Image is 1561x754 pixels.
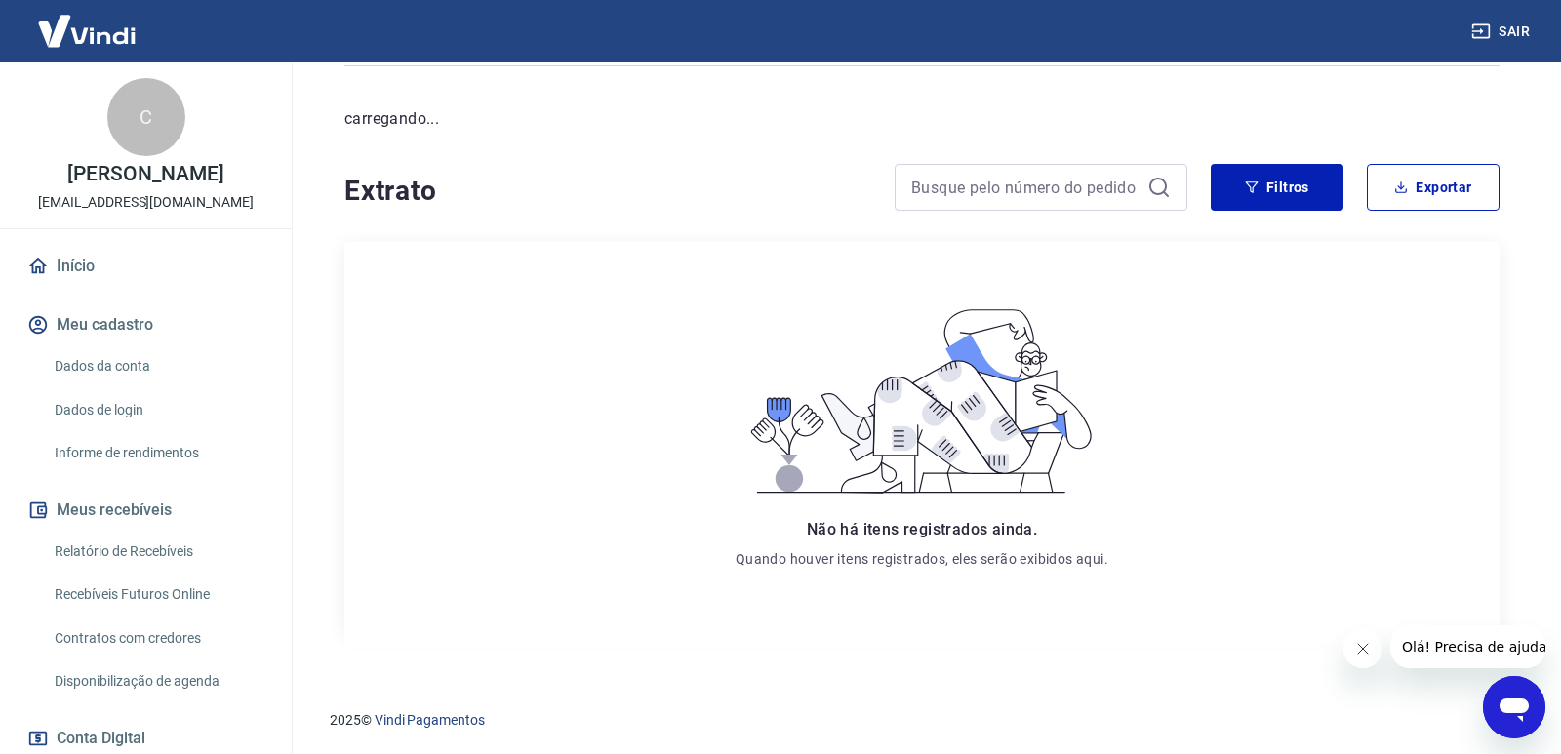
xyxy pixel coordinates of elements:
a: Vindi Pagamentos [375,712,485,728]
a: Início [23,245,268,288]
button: Filtros [1211,164,1343,211]
a: Dados da conta [47,346,268,386]
a: Disponibilização de agenda [47,661,268,701]
span: Olá! Precisa de ajuda? [12,14,164,29]
a: Informe de rendimentos [47,433,268,473]
img: Vindi [23,1,150,60]
button: Exportar [1367,164,1500,211]
p: [PERSON_NAME] [67,164,223,184]
iframe: Botão para abrir a janela de mensagens [1483,676,1545,738]
span: Não há itens registrados ainda. [807,520,1037,538]
iframe: Fechar mensagem [1343,629,1382,668]
p: Quando houver itens registrados, eles serão exibidos aqui. [736,549,1108,569]
div: C [107,78,185,156]
a: Dados de login [47,390,268,430]
button: Meu cadastro [23,303,268,346]
iframe: Mensagem da empresa [1390,625,1545,668]
p: 2025 © [330,710,1514,731]
p: [EMAIL_ADDRESS][DOMAIN_NAME] [38,192,254,213]
a: Relatório de Recebíveis [47,532,268,572]
input: Busque pelo número do pedido [911,173,1140,202]
button: Sair [1467,14,1538,50]
button: Meus recebíveis [23,489,268,532]
h4: Extrato [344,172,871,211]
a: Contratos com credores [47,618,268,658]
a: Recebíveis Futuros Online [47,575,268,615]
p: carregando... [344,107,1500,131]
